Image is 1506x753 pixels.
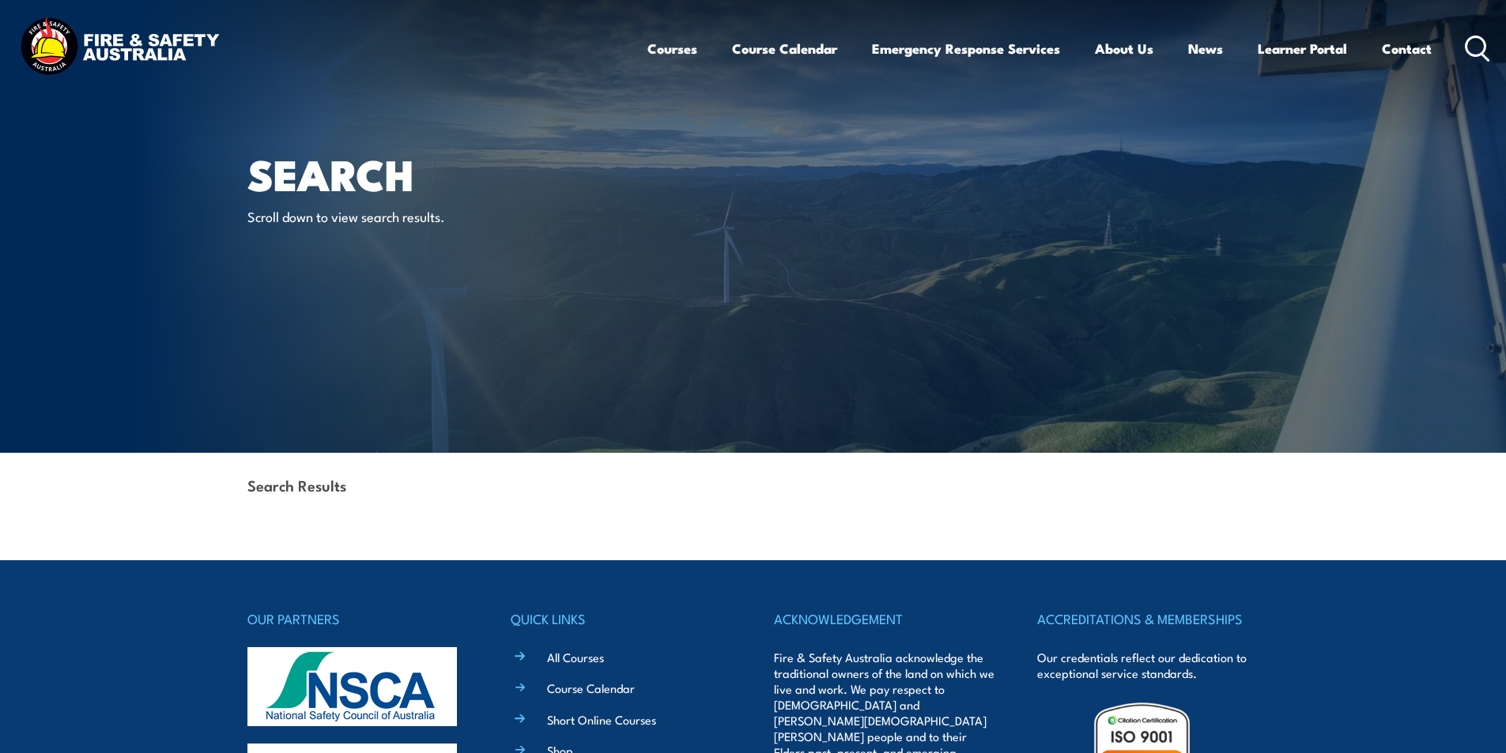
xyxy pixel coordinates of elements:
a: Emergency Response Services [872,28,1060,70]
a: Learner Portal [1258,28,1347,70]
a: Course Calendar [732,28,837,70]
a: News [1188,28,1223,70]
h4: ACKNOWLEDGEMENT [774,608,995,630]
a: Course Calendar [547,680,635,696]
h4: ACCREDITATIONS & MEMBERSHIPS [1037,608,1259,630]
h4: OUR PARTNERS [247,608,469,630]
a: About Us [1095,28,1153,70]
a: All Courses [547,649,604,665]
strong: Search Results [247,474,346,495]
a: Contact [1382,28,1432,70]
p: Our credentials reflect our dedication to exceptional service standards. [1037,649,1259,681]
p: Scroll down to view search results. [247,207,536,225]
a: Courses [647,28,697,70]
img: nsca-logo-footer [247,647,457,726]
h4: QUICK LINKS [511,608,732,630]
h1: Search [247,155,638,192]
a: Short Online Courses [547,711,656,728]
